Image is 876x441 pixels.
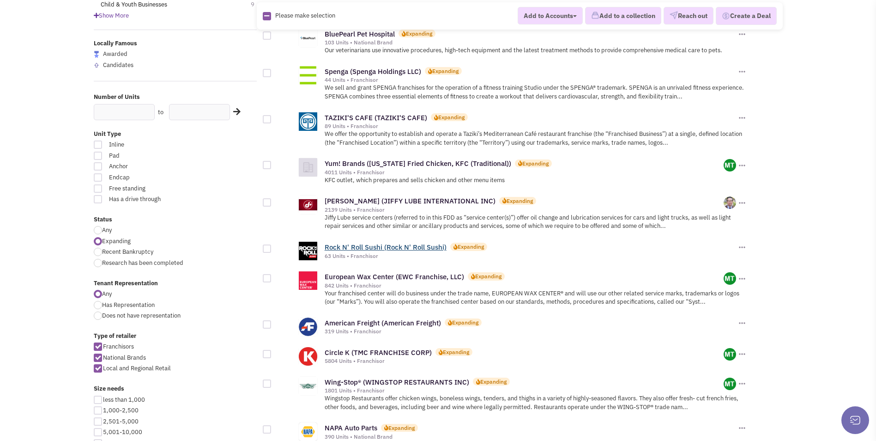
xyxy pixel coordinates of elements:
span: Has Representation [102,301,155,309]
span: National Brands [103,354,146,361]
div: Expanding [438,113,465,121]
a: Rock N' Roll Sushi (Rock N' Roll Sushi) [325,243,447,251]
a: Child & Youth Businesses [101,0,167,9]
p: We offer the opportunity to establish and operate a Taziki’s Mediterranean Café restaurant franch... [325,130,747,147]
span: less than 1,000 [103,396,145,404]
div: 89 Units • Franchisor [325,122,737,130]
span: Inline [103,141,205,149]
img: Rectangle.png [263,12,271,20]
span: Endcap [103,173,205,182]
span: Any [102,226,112,234]
div: Expanding [458,243,484,251]
img: Deal-Dollar.png [722,11,730,21]
div: 63 Units • Franchisor [325,252,737,260]
span: Candidates [103,61,133,69]
div: Expanding [480,378,507,386]
img: icon-collection-lavender.png [591,12,599,20]
a: European Wax Center (EWC Franchise, LLC) [325,272,464,281]
a: NAPA Auto Parts [325,423,377,432]
span: Show More [94,12,129,19]
a: TAZIKI'S CAFE (TAZIKI'S CAFE) [325,113,427,122]
p: KFC outlet, which prepares and sells chicken and other menu items [325,176,747,185]
div: 1801 Units • Franchisor [325,387,724,394]
span: Anchor [103,162,205,171]
span: 5,001-10,000 [103,428,142,436]
div: Expanding [406,30,432,37]
label: to [158,108,163,117]
label: Size needs [94,385,257,393]
div: 390 Units • National Brand [325,433,737,441]
span: 9 [251,0,264,9]
span: Recent Bankruptcy [102,248,153,256]
a: American Freight (American Freight) [325,318,441,327]
div: 2139 Units • Franchisor [325,206,724,214]
span: Awarded [103,50,127,58]
img: CjNI01gqJkyD1aWX3k6yAw.png [724,378,736,390]
div: 44 Units • Franchisor [325,76,737,84]
div: Expanding [452,318,478,326]
span: Franchisors [103,343,134,350]
p: Jiffy Lube service centers (referred to in this FDD as “service center(s)”) offer oil change and ... [325,214,747,231]
div: Expanding [507,197,533,205]
label: Tenant Representation [94,279,257,288]
button: Add to Accounts [518,7,583,24]
a: Yum! Brands ([US_STATE] Fried Chicken, KFC (Traditional)) [325,159,511,168]
a: Circle K (TMC FRANCHISE CORP) [325,348,432,357]
span: Any [102,290,112,298]
img: ZUAP2X_AcEmPc-rEK3TrwA.png [724,196,736,209]
span: 1,000-2,500 [103,406,139,414]
div: Expanding [475,272,501,280]
span: Free standing [103,184,205,193]
button: Create a Deal [716,7,777,25]
div: 103 Units • National Brand [325,39,737,46]
span: Pad [103,152,205,160]
button: Reach out [664,7,713,25]
img: VectorPaper_Plane.png [670,12,678,20]
img: CjNI01gqJkyD1aWX3k6yAw.png [724,272,736,285]
div: Expanding [522,159,549,167]
span: Has a drive through [103,195,205,204]
span: 2,501-5,000 [103,417,139,425]
a: BluePearl Pet Hospital [325,30,395,38]
div: Search Nearby [227,106,242,118]
p: Wingstop Restaurants offer chicken wings, boneless wings, tenders, and thighs in a variety of hig... [325,394,747,411]
label: Locally Famous [94,39,257,48]
span: Does not have representation [102,312,181,319]
label: Unit Type [94,130,257,139]
a: Wing-Stop® (WINGSTOP RESTAURANTS INC) [325,378,469,386]
span: Expanding [102,237,131,245]
label: Number of Units [94,93,257,102]
div: Expanding [432,67,459,75]
span: Research has been completed [102,259,183,267]
p: Your franchised center will do business under the trade name, EUROPEAN WAX CENTER® and will use o... [325,289,747,306]
img: CjNI01gqJkyD1aWX3k6yAw.png [724,159,736,171]
a: [PERSON_NAME] (JIFFY LUBE INTERNATIONAL INC) [325,196,495,205]
div: 5804 Units • Franchisor [325,357,724,365]
div: 4011 Units • Franchisor [325,169,724,176]
a: Spenga (Spenga Holdings LLC) [325,67,421,76]
img: locallyfamous-largeicon.png [94,51,99,58]
img: locallyfamous-upvote.png [94,62,99,68]
span: Please make selection [275,12,335,19]
p: Our veterinarians use innovative procedures, high-tech equipment and the latest treatment methods... [325,46,747,55]
div: 319 Units • Franchisor [325,328,737,335]
div: 842 Units • Franchisor [325,282,724,289]
img: CjNI01gqJkyD1aWX3k6yAw.png [724,348,736,361]
button: Add to a collection [585,7,661,25]
div: Expanding [388,424,415,432]
label: Status [94,215,257,224]
span: Local and Regional Retail [103,364,171,372]
div: Expanding [443,348,469,356]
label: Type of retailer [94,332,257,341]
p: We sell and grant SPENGA franchises for the operation of a fitness training Studio under the SPEN... [325,84,747,101]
